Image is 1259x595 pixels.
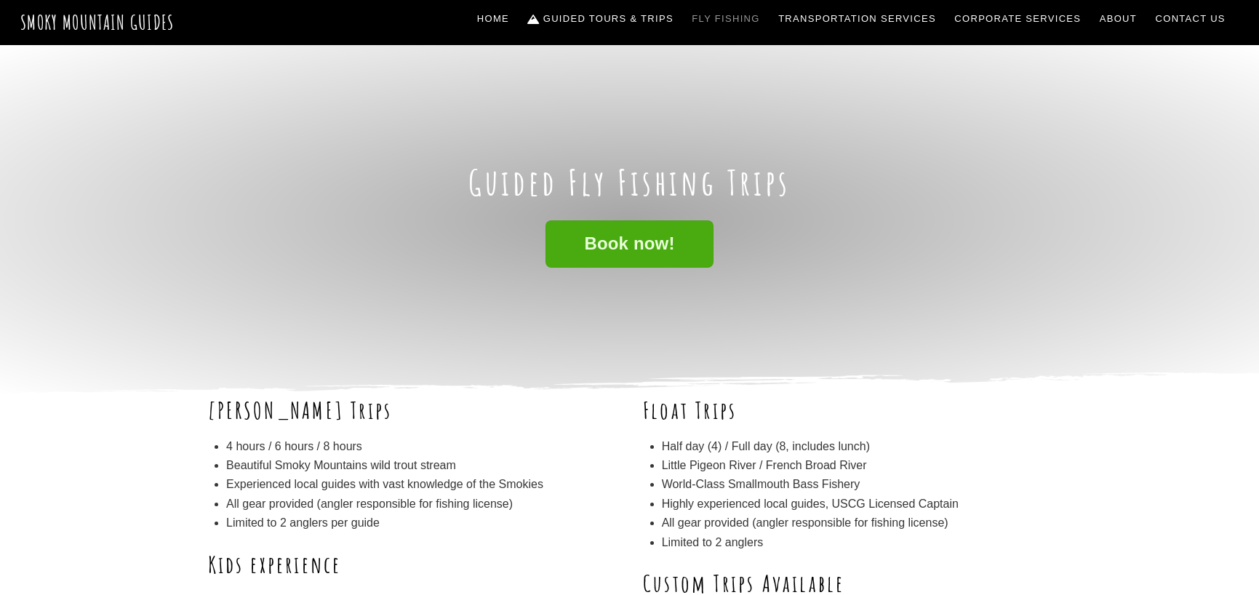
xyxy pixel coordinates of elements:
[545,220,713,268] a: Book now!
[662,514,1052,532] li: All gear provided (angler responsible for fishing license)
[687,4,766,34] a: Fly Fishing
[1094,4,1143,34] a: About
[226,437,616,456] li: 4 hours / 6 hours / 8 hours
[662,495,1052,514] li: Highly experienced local guides, USCG Licensed Captain
[226,495,616,514] li: All gear provided (angler responsible for fishing license)
[949,4,1087,34] a: Corporate Services
[662,456,1052,475] li: Little Pigeon River / French Broad River
[662,533,1052,552] li: Limited to 2 anglers
[226,475,616,494] li: Experienced local guides with vast knowledge of the Smokies
[208,395,393,425] b: [PERSON_NAME] Trips
[662,475,1052,494] li: World-Class Smallmouth Bass Fishery
[226,456,616,475] li: Beautiful Smoky Mountains wild trout stream
[208,549,342,579] b: Kids experience
[226,514,616,532] li: Limited to 2 anglers per guide
[20,10,175,34] a: Smoky Mountain Guides
[584,236,674,252] span: Book now!
[522,4,679,34] a: Guided Tours & Trips
[772,4,941,34] a: Transportation Services
[643,395,737,425] b: Float Trips
[662,437,1052,456] li: Half day (4) / Full day (8, includes lunch)
[1150,4,1231,34] a: Contact Us
[471,4,515,34] a: Home
[208,161,1052,204] h1: Guided Fly Fishing Trips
